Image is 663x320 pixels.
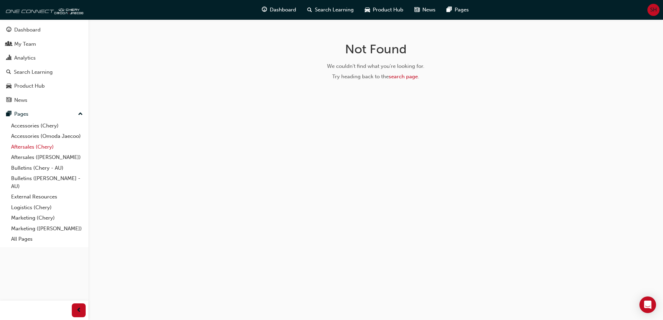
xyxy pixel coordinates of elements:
[8,163,86,174] a: Bulletins (Chery - AU)
[455,6,469,14] span: Pages
[266,42,486,57] h1: Not Found
[6,27,11,33] span: guage-icon
[3,80,86,92] a: Product Hub
[14,40,36,48] div: My Team
[447,6,452,14] span: pages-icon
[6,55,11,61] span: chart-icon
[647,4,660,16] button: SH
[3,66,86,79] a: Search Learning
[365,6,370,14] span: car-icon
[8,192,86,202] a: External Resources
[270,6,296,14] span: Dashboard
[8,142,86,152] a: Aftersales (Chery)
[3,24,86,36] a: Dashboard
[441,3,474,17] a: pages-iconPages
[14,110,28,118] div: Pages
[14,68,53,76] div: Search Learning
[78,110,83,119] span: up-icon
[6,83,11,89] span: car-icon
[3,22,86,108] button: DashboardMy TeamAnalyticsSearch LearningProduct HubNews
[650,6,657,14] span: SH
[8,121,86,131] a: Accessories (Chery)
[14,96,27,104] div: News
[14,82,45,90] div: Product Hub
[639,296,656,313] div: Open Intercom Messenger
[8,173,86,192] a: Bulletins ([PERSON_NAME] - AU)
[6,41,11,47] span: people-icon
[14,26,41,34] div: Dashboard
[6,69,11,75] span: search-icon
[359,3,409,17] a: car-iconProduct Hub
[8,223,86,234] a: Marketing ([PERSON_NAME])
[262,6,267,14] span: guage-icon
[3,108,86,121] button: Pages
[315,6,354,14] span: Search Learning
[302,3,359,17] a: search-iconSearch Learning
[307,6,312,14] span: search-icon
[332,73,419,80] span: Try heading back to the .
[14,54,36,62] div: Analytics
[414,6,420,14] span: news-icon
[8,152,86,163] a: Aftersales ([PERSON_NAME])
[76,306,81,315] span: prev-icon
[6,111,11,117] span: pages-icon
[373,6,403,14] span: Product Hub
[256,3,302,17] a: guage-iconDashboard
[389,73,418,80] a: search page
[3,94,86,107] a: News
[8,213,86,223] a: Marketing (Chery)
[8,234,86,245] a: All Pages
[8,131,86,142] a: Accessories (Omoda Jaecoo)
[422,6,436,14] span: News
[3,52,86,64] a: Analytics
[3,38,86,51] a: My Team
[266,62,486,70] div: We couldn't find what you're looking for.
[6,97,11,104] span: news-icon
[409,3,441,17] a: news-iconNews
[3,3,83,17] img: oneconnect
[8,202,86,213] a: Logistics (Chery)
